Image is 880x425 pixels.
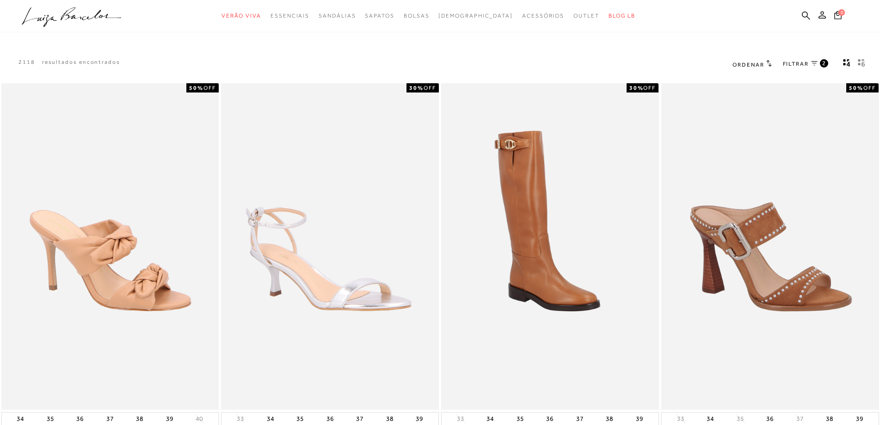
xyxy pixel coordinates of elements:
span: Verão Viva [222,12,261,19]
a: noSubCategoriesText [573,7,599,25]
button: 37 [794,414,806,423]
a: noSubCategoriesText [404,7,430,25]
strong: 30% [629,85,644,91]
a: noSubCategoriesText [222,7,261,25]
p: resultados encontrados [42,58,120,66]
a: noSubCategoriesText [365,7,394,25]
span: Sandálias [319,12,356,19]
span: Ordenar [732,62,764,68]
span: Acessórios [522,12,564,19]
button: Mostrar 4 produtos por linha [840,58,853,70]
img: MULE DE SALTO ALTO EM COURO BEGE COM LAÇOS [2,85,218,408]
span: OFF [863,85,876,91]
button: 33 [234,414,247,423]
a: noSubCategoriesText [319,7,356,25]
span: 2 [822,59,826,67]
img: MULE DE SALTO ALTO EM CAMURÇA CARAMELO COM MICRO REBITES [662,85,878,408]
strong: 30% [409,85,424,91]
button: 40 [193,414,206,423]
button: gridText6Desc [855,58,868,70]
img: SANDÁLIA DE TIRAS FINAS METALIZADA PRATA DE SALTO MÉDIO [222,85,438,408]
button: 33 [674,414,687,423]
span: FILTRAR [783,60,809,68]
span: OFF [424,85,436,91]
button: 35 [734,414,747,423]
a: noSubCategoriesText [271,7,309,25]
span: [DEMOGRAPHIC_DATA] [438,12,513,19]
span: Outlet [573,12,599,19]
strong: 50% [849,85,863,91]
span: BLOG LB [609,12,635,19]
a: noSubCategoriesText [438,7,513,25]
img: BOTA DE CANO LONGO MONTARIA EM COURO CARAMELO [442,85,658,408]
button: 0 [831,10,844,23]
a: noSubCategoriesText [522,7,564,25]
button: 33 [454,414,467,423]
span: 0 [838,9,845,16]
strong: 50% [189,85,203,91]
span: OFF [203,85,216,91]
p: 2118 [18,58,35,66]
span: Sapatos [365,12,394,19]
span: Essenciais [271,12,309,19]
span: Bolsas [404,12,430,19]
span: OFF [643,85,656,91]
a: BLOG LB [609,7,635,25]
